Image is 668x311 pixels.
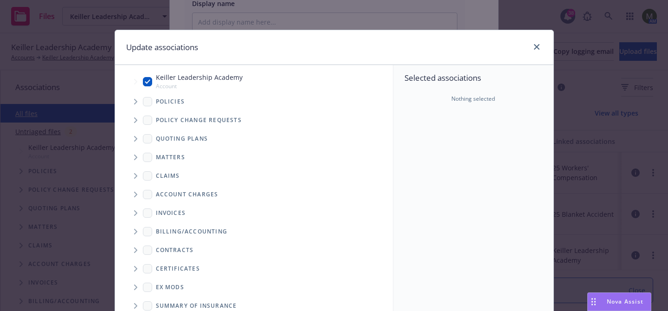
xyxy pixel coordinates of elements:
span: Keiller Leadership Academy [156,72,243,82]
span: Contracts [156,247,194,253]
span: Certificates [156,266,200,272]
span: Invoices [156,210,186,216]
div: Tree Example [115,71,393,222]
span: Ex Mods [156,285,184,290]
h1: Update associations [126,41,198,53]
span: Summary of insurance [156,303,237,309]
span: Account charges [156,192,218,197]
button: Nova Assist [587,292,651,311]
div: Drag to move [588,293,599,311]
span: Policies [156,99,185,104]
span: Account [156,82,243,90]
span: Quoting plans [156,136,208,142]
span: Matters [156,155,185,160]
span: Claims [156,173,180,179]
span: Selected associations [405,72,542,84]
span: Nova Assist [607,298,643,305]
span: Nothing selected [451,95,495,103]
span: Policy change requests [156,117,242,123]
span: Billing/Accounting [156,229,228,234]
a: close [531,41,542,52]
